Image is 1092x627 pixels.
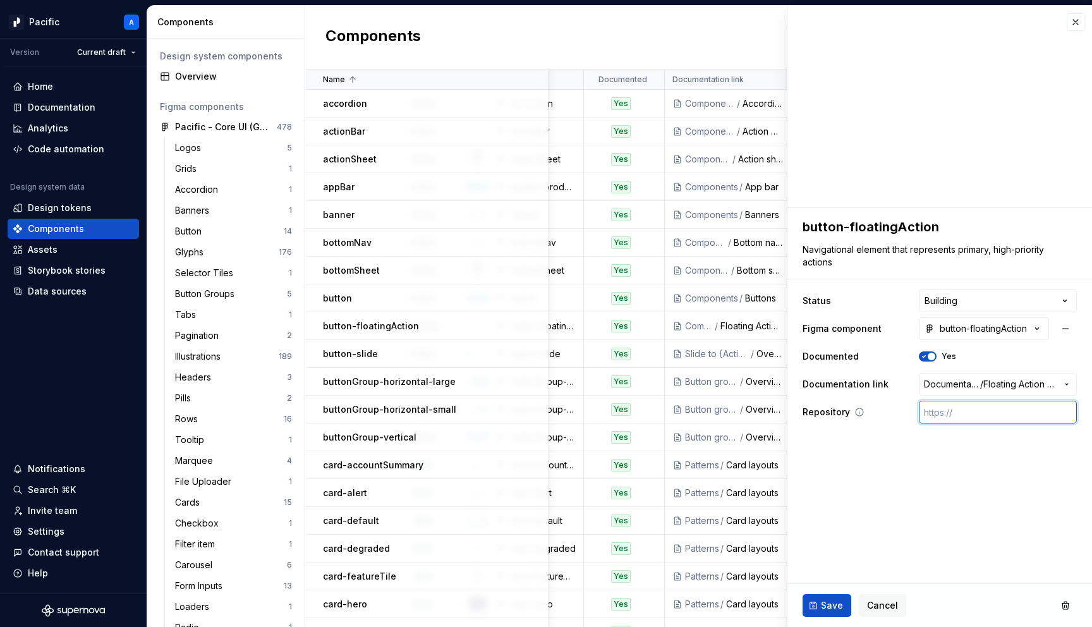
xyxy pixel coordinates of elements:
a: Illustrations189 [170,346,297,367]
span: Current draft [77,47,126,58]
button: Help [8,563,139,583]
p: card-alert [323,487,367,499]
div: Yes [611,292,631,305]
div: 2 [287,331,292,341]
div: 1 [289,477,292,487]
div: / [736,97,743,110]
div: / [739,431,746,444]
span: / [980,378,983,391]
p: bottomSheet [323,264,380,277]
div: / [731,153,738,166]
div: Tooltip [175,434,209,446]
div: Yes [611,153,631,166]
button: Current draft [71,44,142,61]
a: Headers3 [170,367,297,387]
a: Analytics [8,118,139,138]
p: card-featureTile [323,570,396,583]
a: Pills2 [170,388,297,408]
button: Contact support [8,542,139,563]
a: Accordion1 [170,180,297,200]
p: card-accountSummary [323,459,423,472]
a: Form Inputs13 [170,576,297,596]
label: Status [803,295,831,307]
div: / [738,292,745,305]
button: Search ⌘K [8,480,139,500]
div: Yes [611,431,631,444]
p: banner [323,209,355,221]
div: A [129,17,134,27]
a: Settings [8,521,139,542]
div: Search ⌘K [28,484,76,496]
div: Yes [611,570,631,583]
div: Analytics [28,122,68,135]
div: 189 [279,351,292,362]
h2: Components [325,26,421,49]
a: Storybook stories [8,260,139,281]
div: Overview [756,348,783,360]
div: Card layouts [726,598,783,611]
div: Yes [611,97,631,110]
div: Illustrations [175,350,226,363]
div: Form Inputs [175,580,227,592]
div: 478 [277,122,292,132]
div: 2 [287,393,292,403]
a: Rows16 [170,409,297,429]
div: 1 [289,435,292,445]
div: Action sheet [738,153,783,166]
div: Overview [175,70,292,83]
div: Tabs [175,308,201,321]
div: / [719,570,726,583]
div: Filter item [175,538,220,551]
div: Components [685,181,738,193]
div: Yes [611,236,631,249]
div: / [736,125,743,138]
a: Design tokens [8,198,139,218]
div: / [749,348,756,360]
div: Components [685,209,738,221]
div: Button Groups [175,288,240,300]
div: Button [175,225,207,238]
div: Design tokens [28,202,92,214]
div: Notifications [28,463,85,475]
div: Yes [611,320,631,332]
div: Carousel [175,559,217,571]
div: 5 [287,289,292,299]
div: Components [685,125,736,138]
div: 176 [279,247,292,257]
div: Banners [175,204,214,217]
div: Card layouts [726,459,783,472]
p: buttonGroup-vertical [323,431,416,444]
div: Slide to {Action} button [685,348,749,360]
div: Button groups [685,431,739,444]
div: Version [10,47,39,58]
button: Cancel [859,594,906,617]
div: 6 [287,560,292,570]
div: Help [28,567,48,580]
textarea: Navigational element that represents primary, high-priority actions [800,241,1074,271]
div: Loaders [175,600,214,613]
div: Data sources [28,285,87,298]
div: Yes [611,264,631,277]
a: Pacific - Core UI (Global)478 [155,117,297,137]
label: Documentation link [803,378,889,391]
div: 1 [289,602,292,612]
div: / [713,320,720,332]
div: Yes [611,487,631,499]
a: Filter item1 [170,534,297,554]
div: Overview [746,431,783,444]
a: Loaders1 [170,597,297,617]
div: Patterns [685,598,719,611]
div: Invite team [28,504,77,517]
div: Yes [611,459,631,472]
div: Design system components [160,50,292,63]
div: Headers [175,371,216,384]
div: Components [685,236,727,249]
div: Glyphs [175,246,209,259]
svg: Supernova Logo [42,604,105,617]
a: Overview [155,66,297,87]
div: Grids [175,162,202,175]
p: button-slide [323,348,378,360]
button: Documentation Root//Floating Action Button (FAB) [919,373,1077,396]
div: Yes [611,514,631,527]
p: Documentation link [672,75,744,85]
